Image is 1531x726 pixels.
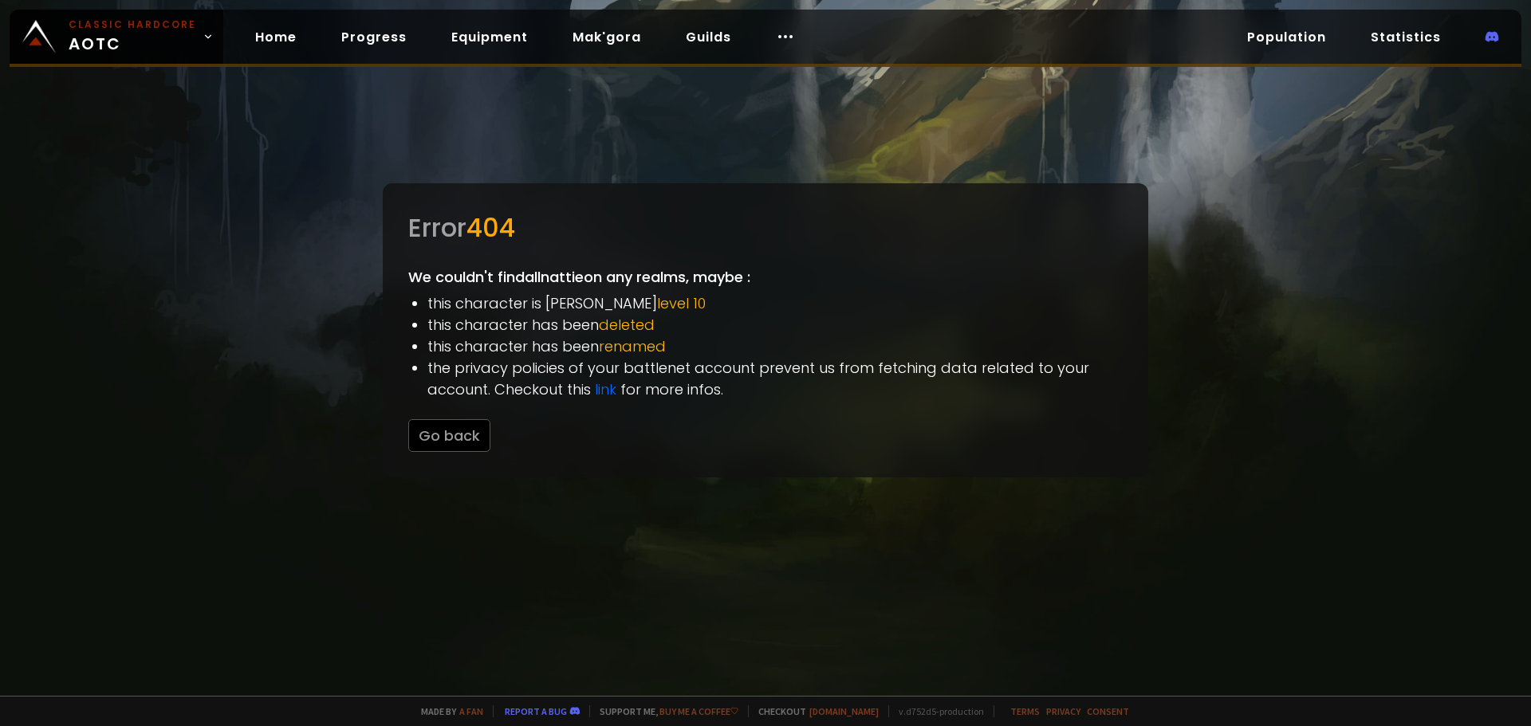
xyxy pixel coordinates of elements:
[1046,705,1080,717] a: Privacy
[560,21,654,53] a: Mak'gora
[408,426,490,445] a: Go back
[888,705,984,717] span: v. d752d5 - production
[1010,705,1040,717] a: Terms
[589,705,738,717] span: Support me,
[673,21,744,53] a: Guilds
[10,10,223,64] a: Classic HardcoreAOTC
[1234,21,1339,53] a: Population
[599,315,655,335] span: deleted
[408,419,490,452] button: Go back
[427,357,1123,400] li: the privacy policies of your battlenet account prevent us from fetching data related to your acco...
[809,705,879,717] a: [DOMAIN_NAME]
[1358,21,1454,53] a: Statistics
[659,705,738,717] a: Buy me a coffee
[427,336,1123,357] li: this character has been
[599,336,666,356] span: renamed
[657,293,706,313] span: level 10
[69,18,196,32] small: Classic Hardcore
[466,210,515,245] span: 404
[505,705,567,717] a: Report a bug
[595,379,616,399] a: link
[439,21,541,53] a: Equipment
[69,18,196,56] span: AOTC
[408,209,1123,247] div: Error
[427,314,1123,336] li: this character has been
[427,292,1123,314] li: this character is [PERSON_NAME]
[329,21,419,53] a: Progress
[242,21,309,53] a: Home
[411,705,483,717] span: Made by
[459,705,483,717] a: a fan
[383,183,1148,477] div: We couldn't find allnattie on any realms, maybe :
[1087,705,1129,717] a: Consent
[748,705,879,717] span: Checkout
